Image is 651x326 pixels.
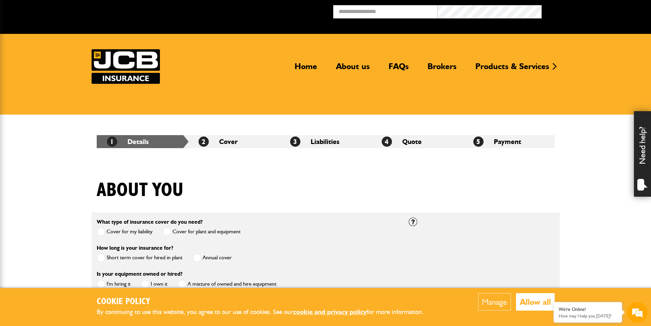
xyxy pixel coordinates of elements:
[371,135,463,148] li: Quote
[559,313,617,318] p: How may I help you today?
[331,61,375,77] a: About us
[97,227,152,236] label: Cover for my liability
[141,280,167,288] label: I own it
[463,135,555,148] li: Payment
[293,308,367,316] a: cookie and privacy policy
[478,293,511,311] button: Manage
[163,227,241,236] label: Cover for plant and equipment
[516,293,555,311] button: Allow all
[289,61,322,77] a: Home
[107,136,117,147] span: 1
[97,253,182,262] label: Short term cover for hired in plant
[470,61,554,77] a: Products & Services
[542,5,646,16] button: Broker Login
[280,135,371,148] li: Liabilities
[188,135,280,148] li: Cover
[92,49,160,84] a: JCB Insurance Services
[92,49,160,84] img: JCB Insurance Services logo
[199,136,209,147] span: 2
[178,280,276,288] label: A mixture of owned and hire equipment
[97,179,184,202] h1: About you
[290,136,300,147] span: 3
[634,111,651,197] div: Need help?
[97,135,188,148] li: Details
[97,280,131,288] label: I'm hiring it
[559,307,617,312] div: We're Online!
[97,307,435,317] p: By continuing to use this website, you agree to our use of cookies. See our for more information.
[97,245,173,251] label: How long is your insurance for?
[97,297,435,307] h2: Cookie Policy
[193,253,232,262] label: Annual cover
[473,136,484,147] span: 5
[97,271,182,277] label: Is your equipment owned or hired?
[97,219,203,225] label: What type of insurance cover do you need?
[383,61,414,77] a: FAQs
[382,136,392,147] span: 4
[422,61,462,77] a: Brokers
